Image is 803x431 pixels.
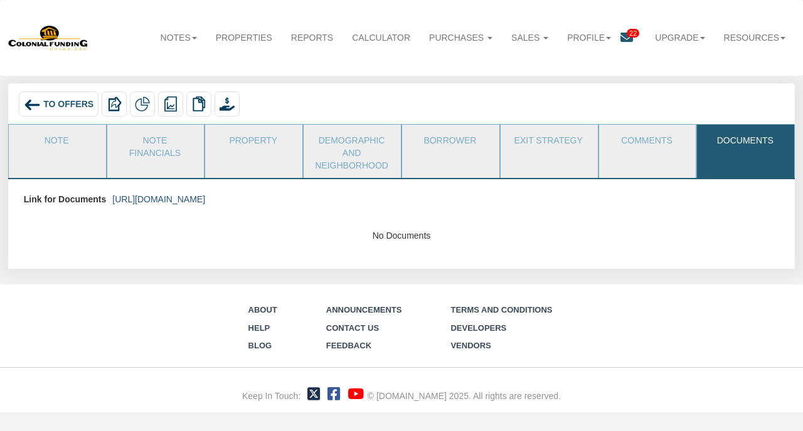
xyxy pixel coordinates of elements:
a: Blog [248,341,272,350]
a: Purchases [420,24,502,51]
a: [URL][DOMAIN_NAME] [112,194,205,204]
a: About [248,305,277,314]
img: back_arrow_left_icon.svg [24,96,41,113]
a: Calculator [343,24,420,51]
a: Help [248,323,270,333]
a: Upgrade [646,24,714,51]
span: 22 [627,29,639,38]
div: © [DOMAIN_NAME] 2025. All rights are reserved. [368,390,561,402]
a: Reports [282,24,343,51]
a: Demographic and Neighborhood [304,125,400,178]
img: partial.png [135,96,150,112]
a: Property [205,125,301,156]
img: 579666 [8,24,88,51]
a: Documents [697,125,793,156]
img: purchase_offer.png [220,96,235,112]
img: reports.png [163,96,178,112]
a: Notes [151,24,206,51]
a: Contact Us [326,323,379,333]
a: Vendors [450,341,491,350]
a: Comments [599,125,695,156]
a: Announcements [326,305,402,314]
a: Sales [502,24,558,51]
a: Developers [450,323,506,333]
a: 22 [620,24,646,53]
div: No Documents [18,229,785,242]
img: copy.png [191,96,206,112]
img: export.svg [107,96,122,112]
div: Keep In Touch: [242,390,300,402]
a: Resources [715,24,795,51]
p: Link for Documents [24,189,106,210]
a: Feedback [326,341,371,350]
a: Note Financials [107,125,203,165]
a: Exit Strategy [501,125,597,156]
a: Properties [206,24,282,51]
a: Note [9,125,105,156]
a: Profile [558,24,620,51]
a: Borrower [402,125,498,156]
span: To Offers [43,99,93,109]
a: Terms and Conditions [450,305,552,314]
